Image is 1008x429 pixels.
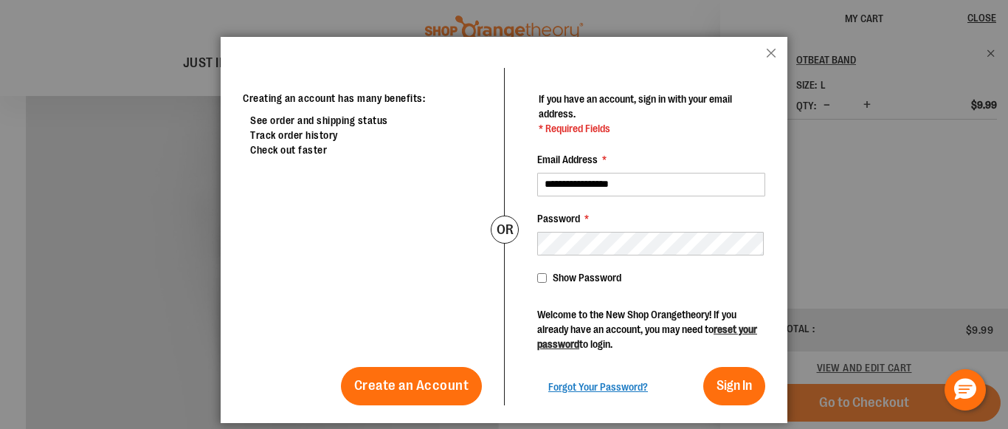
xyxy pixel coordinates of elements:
a: Create an Account [341,367,483,405]
span: Create an Account [354,377,469,394]
p: Welcome to the New Shop Orangetheory! If you already have an account, you may need to to login. [537,307,765,351]
span: If you have an account, sign in with your email address. [539,93,732,120]
span: Password [537,213,580,224]
li: See order and shipping status [250,113,482,128]
div: or [491,216,519,244]
span: Sign In [717,378,752,393]
button: Hello, have a question? Let’s chat. [945,369,986,411]
li: Check out faster [250,143,482,157]
span: Forgot Your Password? [548,381,648,393]
li: Track order history [250,128,482,143]
button: Sign In [703,367,765,405]
span: Show Password [553,272,621,284]
a: Forgot Your Password? [548,380,648,394]
p: Creating an account has many benefits: [243,91,482,106]
span: Email Address [537,154,598,165]
span: * Required Fields [539,121,764,136]
a: reset your password [537,323,757,350]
